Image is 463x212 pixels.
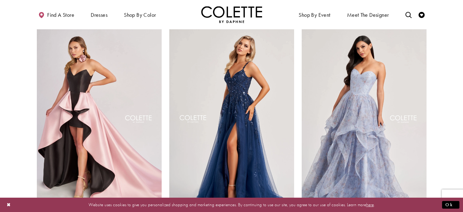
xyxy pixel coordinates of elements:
span: Dresses [91,12,107,18]
button: Close Dialog [4,199,14,210]
a: Visit Colette by Daphne Style No. CL8695 Page [37,29,162,211]
button: Submit Dialog [442,201,459,209]
a: Visit Home Page [201,6,262,23]
p: Website uses cookies to give you personalized shopping and marketing experiences. By continuing t... [44,201,419,209]
a: Check Wishlist [417,6,426,23]
span: Find a store [47,12,74,18]
span: Dresses [89,6,109,23]
span: Meet the designer [347,12,389,18]
a: Visit Colette by Daphne Style No. CL8180 Page [302,29,426,211]
a: Meet the designer [345,6,391,23]
span: Shop By Event [299,12,330,18]
a: Find a store [37,6,76,23]
img: Colette by Daphne [201,6,262,23]
a: here [366,202,374,208]
span: Shop By Event [297,6,332,23]
span: Shop by color [124,12,156,18]
span: Shop by color [122,6,157,23]
a: Visit Colette by Daphne Style No. CL8060 Page [169,29,294,211]
a: Toggle search [404,6,413,23]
